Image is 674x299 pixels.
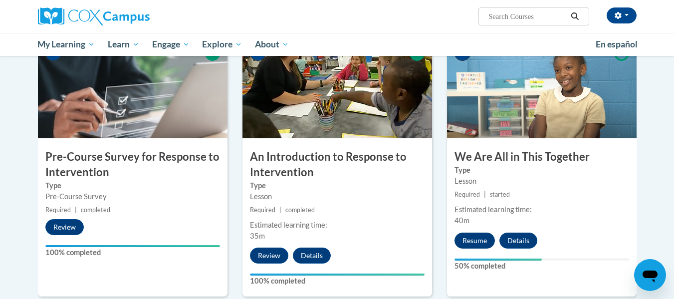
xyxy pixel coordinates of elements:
button: Review [45,219,84,235]
span: started [490,191,510,198]
button: Search [567,10,582,22]
div: Main menu [23,33,652,56]
label: 100% completed [250,276,425,287]
div: Your progress [45,245,220,247]
input: Search Courses [487,10,567,22]
label: 100% completed [45,247,220,258]
a: Learn [101,33,146,56]
a: About [248,33,295,56]
a: Cox Campus [38,7,227,25]
button: Account Settings [607,7,637,23]
div: Pre-Course Survey [45,191,220,202]
span: completed [81,206,110,214]
button: Details [293,248,331,264]
span: En español [596,39,638,49]
span: | [279,206,281,214]
div: Your progress [250,274,425,276]
span: My Learning [37,38,95,50]
button: Review [250,248,288,264]
span: Engage [152,38,190,50]
button: Details [499,233,537,249]
div: Your progress [454,259,542,261]
h3: Pre-Course Survey for Response to Intervention [38,149,227,180]
label: 50% completed [454,261,629,272]
img: Course Image [242,38,432,138]
a: My Learning [31,33,102,56]
div: Lesson [250,191,425,202]
h3: We Are All in This Together [447,149,637,165]
div: Estimated learning time: [250,220,425,231]
span: Required [250,206,275,214]
span: Explore [202,38,242,50]
iframe: Button to launch messaging window [634,259,666,291]
span: 40m [454,216,469,225]
img: Cox Campus [38,7,150,25]
button: Resume [454,233,495,249]
span: Learn [108,38,139,50]
img: Course Image [447,38,637,138]
span: Required [45,206,71,214]
span: completed [285,206,315,214]
h3: An Introduction to Response to Intervention [242,149,432,180]
span: Required [454,191,480,198]
span: | [75,206,77,214]
a: Explore [196,33,248,56]
div: Estimated learning time: [454,204,629,215]
span: 35m [250,232,265,240]
label: Type [454,165,629,176]
label: Type [250,180,425,191]
a: En español [589,34,644,55]
div: Lesson [454,176,629,187]
img: Course Image [38,38,227,138]
label: Type [45,180,220,191]
span: About [255,38,289,50]
a: Engage [146,33,196,56]
span: | [484,191,486,198]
